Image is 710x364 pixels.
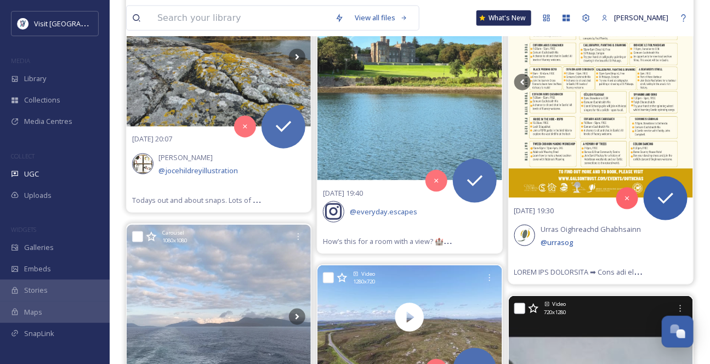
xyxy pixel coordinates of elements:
[662,316,694,348] button: Open Chat
[24,328,54,339] span: SnapLink
[24,73,46,84] span: Library
[596,7,674,29] a: [PERSON_NAME]
[34,18,119,29] span: Visit [GEOGRAPHIC_DATA]
[24,95,60,105] span: Collections
[11,225,36,234] span: WIDGETS
[162,229,184,237] span: Carousel
[24,307,42,317] span: Maps
[323,188,363,198] span: [DATE] 19:40
[24,242,54,253] span: Galleries
[11,56,30,65] span: MEDIA
[541,224,641,234] span: Urras Oighreachd Ghabhsainn
[152,6,330,30] input: Search your library
[159,152,213,162] span: [PERSON_NAME]
[553,300,566,308] span: Video
[24,169,39,179] span: UGC
[162,237,187,244] span: 1080 x 1080
[24,190,52,201] span: Uploads
[349,7,413,29] a: View all files
[514,206,554,215] span: [DATE] 19:30
[159,166,238,175] span: @ jocehildreyillustration
[515,226,534,245] img: 52416057_2249390428721830_4589301945960759296_n.jpg
[476,10,531,26] a: What's New
[24,285,48,295] span: Stories
[11,152,35,160] span: COLLECT
[24,116,72,127] span: Media Centres
[18,18,29,29] img: Untitled%20design%20%2897%29.png
[614,13,668,22] span: [PERSON_NAME]
[353,278,375,286] span: 1280 x 720
[350,207,417,217] span: @ everyday.escapes
[24,264,51,274] span: Embeds
[132,134,172,144] span: [DATE] 20:07
[544,309,566,316] span: 720 x 1280
[541,237,573,247] span: @ urrasog
[361,270,375,278] span: Video
[133,155,152,174] img: 47692145_2235233993404468_1650350817099644928_n.jpg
